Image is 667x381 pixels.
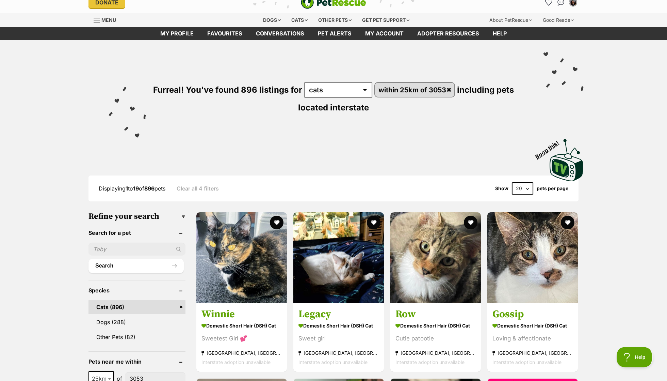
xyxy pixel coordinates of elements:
[538,13,579,27] div: Good Reads
[561,216,574,229] button: favourite
[88,315,185,329] a: Dogs (288)
[298,349,379,358] strong: [GEOGRAPHIC_DATA], [GEOGRAPHIC_DATA]
[395,321,476,331] strong: Domestic Short Hair (DSH) Cat
[492,349,573,358] strong: [GEOGRAPHIC_DATA], [GEOGRAPHIC_DATA]
[495,186,508,191] span: Show
[196,212,287,303] img: Winnie - Domestic Short Hair (DSH) Cat
[88,259,184,273] button: Search
[94,13,121,26] a: Menu
[298,308,379,321] h3: Legacy
[133,185,139,192] strong: 19
[492,360,562,365] span: Interstate adoption unavailable
[395,308,476,321] h3: Row
[126,185,128,192] strong: 1
[200,27,249,40] a: Favourites
[88,359,185,365] header: Pets near me within
[390,303,481,372] a: Row Domestic Short Hair (DSH) Cat Cutie patootie [GEOGRAPHIC_DATA], [GEOGRAPHIC_DATA] Interstate ...
[395,334,476,344] div: Cutie patootie
[201,360,271,365] span: Interstate adoption unavailable
[88,330,185,344] a: Other Pets (82)
[487,212,578,303] img: Gossip - Domestic Short Hair (DSH) Cat
[153,85,302,95] span: Furreal! You've found 896 listings for
[485,13,537,27] div: About PetRescue
[88,300,185,314] a: Cats (896)
[144,185,154,192] strong: 896
[88,287,185,293] header: Species
[395,349,476,358] strong: [GEOGRAPHIC_DATA], [GEOGRAPHIC_DATA]
[395,360,465,365] span: Interstate adoption unavailable
[201,308,282,321] h3: Winnie
[410,27,486,40] a: Adopter resources
[88,212,185,221] h3: Refine your search
[550,133,584,183] a: Boop this!
[196,303,287,372] a: Winnie Domestic Short Hair (DSH) Cat Sweetest Girl 💕 [GEOGRAPHIC_DATA], [GEOGRAPHIC_DATA] Interst...
[464,216,477,229] button: favourite
[486,27,514,40] a: Help
[298,360,368,365] span: Interstate adoption unavailable
[201,349,282,358] strong: [GEOGRAPHIC_DATA], [GEOGRAPHIC_DATA]
[287,13,312,27] div: Cats
[390,212,481,303] img: Row - Domestic Short Hair (DSH) Cat
[313,13,356,27] div: Other pets
[88,230,185,236] header: Search for a pet
[617,347,653,367] iframe: Help Scout Beacon - Open
[293,303,384,372] a: Legacy Domestic Short Hair (DSH) Cat Sweet girl [GEOGRAPHIC_DATA], [GEOGRAPHIC_DATA] Interstate a...
[367,216,380,229] button: favourite
[153,27,200,40] a: My profile
[537,186,568,191] label: pets per page
[298,85,514,112] span: including pets located interstate
[101,17,116,23] span: Menu
[99,185,165,192] span: Displaying to of pets
[534,135,566,160] span: Boop this!
[298,321,379,331] strong: Domestic Short Hair (DSH) Cat
[258,13,286,27] div: Dogs
[358,27,410,40] a: My account
[357,13,414,27] div: Get pet support
[293,212,384,303] img: Legacy - Domestic Short Hair (DSH) Cat
[550,139,584,181] img: PetRescue TV logo
[487,303,578,372] a: Gossip Domestic Short Hair (DSH) Cat Loving & affectionate [GEOGRAPHIC_DATA], [GEOGRAPHIC_DATA] I...
[201,334,282,344] div: Sweetest Girl 💕
[492,321,573,331] strong: Domestic Short Hair (DSH) Cat
[201,321,282,331] strong: Domestic Short Hair (DSH) Cat
[298,334,379,344] div: Sweet girl
[177,185,219,192] a: Clear all 4 filters
[375,83,454,97] a: within 25km of 3053
[492,308,573,321] h3: Gossip
[88,243,185,256] input: Toby
[311,27,358,40] a: Pet alerts
[492,334,573,344] div: Loving & affectionate
[270,216,283,229] button: favourite
[249,27,311,40] a: conversations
